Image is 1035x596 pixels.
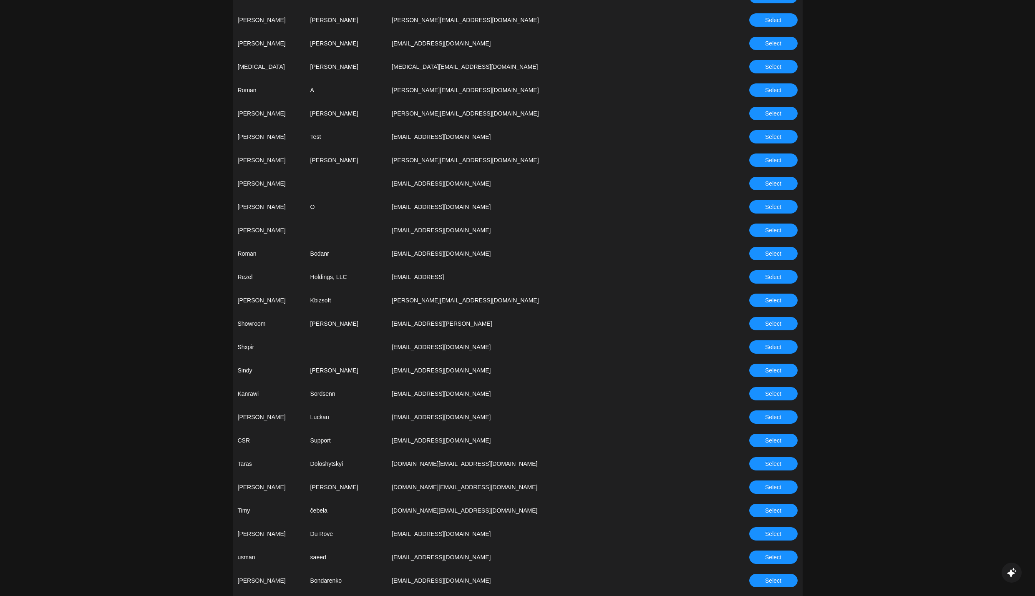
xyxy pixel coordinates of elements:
td: Roman [233,242,305,265]
button: Select [749,37,798,50]
td: [PERSON_NAME] [305,55,387,78]
span: Select [765,319,781,328]
td: [DOMAIN_NAME][EMAIL_ADDRESS][DOMAIN_NAME] [387,452,703,475]
td: [PERSON_NAME] [233,569,305,592]
span: Select [765,576,781,585]
td: [PERSON_NAME][EMAIL_ADDRESS][DOMAIN_NAME] [387,289,703,312]
td: [MEDICAL_DATA][EMAIL_ADDRESS][DOMAIN_NAME] [387,55,703,78]
button: Select [749,83,798,97]
span: Select [765,202,781,211]
td: Kbizsoft [305,289,387,312]
button: Select [749,60,798,73]
td: [PERSON_NAME] [233,522,305,546]
td: Shxpir [233,335,305,359]
button: Select [749,434,798,447]
td: [PERSON_NAME] [305,148,387,172]
span: Select [765,86,781,95]
td: čebela [305,499,387,522]
button: Select [749,294,798,307]
td: usman [233,546,305,569]
td: A [305,78,387,102]
td: [EMAIL_ADDRESS][DOMAIN_NAME] [387,335,703,359]
td: [EMAIL_ADDRESS][DOMAIN_NAME] [387,195,703,219]
td: [EMAIL_ADDRESS][DOMAIN_NAME] [387,125,703,148]
span: Select [765,179,781,188]
td: [PERSON_NAME] [233,475,305,499]
span: Select [765,459,781,468]
span: Select [765,412,781,422]
button: Select [749,130,798,143]
td: [PERSON_NAME] [233,32,305,55]
button: Select [749,270,798,284]
td: [PERSON_NAME][EMAIL_ADDRESS][DOMAIN_NAME] [387,102,703,125]
td: [EMAIL_ADDRESS][DOMAIN_NAME] [387,32,703,55]
td: [PERSON_NAME] [305,8,387,32]
span: Select [765,156,781,165]
td: [PERSON_NAME] [233,8,305,32]
button: Select [749,504,798,517]
td: [PERSON_NAME] [305,359,387,382]
button: Select [749,574,798,587]
td: [PERSON_NAME] [305,102,387,125]
td: Sordsenn [305,382,387,405]
span: Select [765,366,781,375]
span: Select [765,62,781,71]
td: [PERSON_NAME] [305,475,387,499]
td: Taras [233,452,305,475]
span: Select [765,109,781,118]
td: [PERSON_NAME] [233,289,305,312]
td: [PERSON_NAME] [233,148,305,172]
td: [PERSON_NAME] [233,405,305,429]
button: Select [749,340,798,354]
td: Du Rove [305,522,387,546]
td: [EMAIL_ADDRESS][DOMAIN_NAME] [387,569,703,592]
button: Select [749,387,798,400]
button: Select [749,177,798,190]
td: [EMAIL_ADDRESS][DOMAIN_NAME] [387,242,703,265]
td: [PERSON_NAME][EMAIL_ADDRESS][DOMAIN_NAME] [387,148,703,172]
td: Bondarenko [305,569,387,592]
td: Showroom [233,312,305,335]
td: [PERSON_NAME] [233,195,305,219]
td: [EMAIL_ADDRESS] [387,265,703,289]
td: [DOMAIN_NAME][EMAIL_ADDRESS][DOMAIN_NAME] [387,475,703,499]
span: Select [765,389,781,398]
td: [EMAIL_ADDRESS][DOMAIN_NAME] [387,359,703,382]
span: Select [765,342,781,352]
td: Holdings, LLC [305,265,387,289]
button: Select [749,364,798,377]
td: Doloshytskyi [305,452,387,475]
span: Select [765,132,781,141]
td: [PERSON_NAME] [233,102,305,125]
button: Select [749,107,798,120]
td: [PERSON_NAME] [305,312,387,335]
td: O [305,195,387,219]
span: Select [765,226,781,235]
td: saeed [305,546,387,569]
span: Select [765,483,781,492]
span: Select [765,553,781,562]
td: Bodanr [305,242,387,265]
span: Select [765,529,781,538]
td: CSR [233,429,305,452]
span: Select [765,249,781,258]
button: Select [749,410,798,424]
td: Sindy [233,359,305,382]
td: Support [305,429,387,452]
span: Select [765,15,781,25]
td: Timy [233,499,305,522]
button: Select [749,457,798,470]
td: [EMAIL_ADDRESS][PERSON_NAME] [387,312,703,335]
td: [PERSON_NAME][EMAIL_ADDRESS][DOMAIN_NAME] [387,78,703,102]
button: Select [749,200,798,214]
button: Select [749,153,798,167]
span: Select [765,506,781,515]
button: Select [749,480,798,494]
td: Luckau [305,405,387,429]
td: [EMAIL_ADDRESS][DOMAIN_NAME] [387,522,703,546]
td: Roman [233,78,305,102]
button: Select [749,224,798,237]
span: Select [765,39,781,48]
td: Kanrawi [233,382,305,405]
td: [PERSON_NAME] [233,219,305,242]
